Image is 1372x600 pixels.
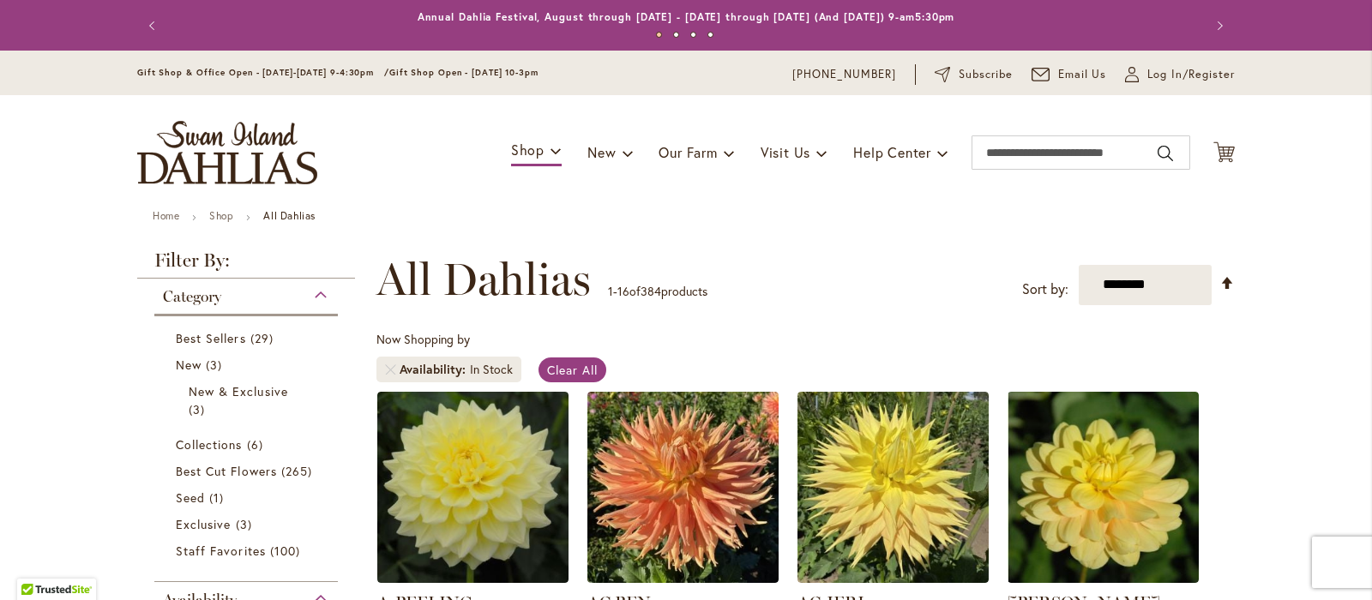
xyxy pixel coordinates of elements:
[1022,273,1068,305] label: Sort by:
[935,66,1013,83] a: Subscribe
[189,400,209,418] span: 3
[281,462,316,480] span: 265
[641,283,661,299] span: 384
[270,542,304,560] span: 100
[511,141,545,159] span: Shop
[176,462,321,480] a: Best Cut Flowers
[176,489,205,506] span: Seed
[137,9,171,43] button: Previous
[761,143,810,161] span: Visit Us
[137,67,389,78] span: Gift Shop & Office Open - [DATE]-[DATE] 9-4:30pm /
[176,356,321,374] a: New
[209,209,233,222] a: Shop
[236,515,256,533] span: 3
[797,392,989,583] img: AC Jeri
[176,329,321,347] a: Best Sellers
[797,570,989,586] a: AC Jeri
[206,356,226,374] span: 3
[853,143,931,161] span: Help Center
[389,67,539,78] span: Gift Shop Open - [DATE] 10-3pm
[587,392,779,583] img: AC BEN
[400,361,470,378] span: Availability
[176,542,321,560] a: Staff Favorites
[470,361,513,378] div: In Stock
[690,32,696,38] button: 3 of 4
[247,435,268,453] span: 6
[1147,66,1235,83] span: Log In/Register
[707,32,713,38] button: 4 of 4
[385,364,395,375] a: Remove Availability In Stock
[189,382,308,418] a: New &amp; Exclusive
[959,66,1013,83] span: Subscribe
[263,209,316,222] strong: All Dahlias
[1200,9,1235,43] button: Next
[376,331,470,347] span: Now Shopping by
[176,435,321,453] a: Collections
[176,489,321,507] a: Seed
[176,357,202,373] span: New
[1008,570,1199,586] a: AHOY MATEY
[1008,392,1199,583] img: AHOY MATEY
[176,330,246,346] span: Best Sellers
[673,32,679,38] button: 2 of 4
[176,516,231,532] span: Exclusive
[656,32,662,38] button: 1 of 4
[189,383,288,399] span: New & Exclusive
[1125,66,1235,83] a: Log In/Register
[418,10,955,23] a: Annual Dahlia Festival, August through [DATE] - [DATE] through [DATE] (And [DATE]) 9-am5:30pm
[176,463,277,479] span: Best Cut Flowers
[608,278,707,305] p: - of products
[176,436,243,453] span: Collections
[1058,66,1107,83] span: Email Us
[153,209,179,222] a: Home
[376,254,591,305] span: All Dahlias
[539,357,606,382] a: Clear All
[163,287,221,306] span: Category
[250,329,278,347] span: 29
[377,392,569,583] img: A-Peeling
[659,143,717,161] span: Our Farm
[209,489,228,507] span: 1
[587,143,616,161] span: New
[608,283,613,299] span: 1
[176,515,321,533] a: Exclusive
[377,570,569,586] a: A-Peeling
[792,66,896,83] a: [PHONE_NUMBER]
[137,121,317,184] a: store logo
[547,362,598,378] span: Clear All
[13,539,61,587] iframe: Launch Accessibility Center
[587,570,779,586] a: AC BEN
[176,543,266,559] span: Staff Favorites
[617,283,629,299] span: 16
[1032,66,1107,83] a: Email Us
[137,251,355,279] strong: Filter By:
